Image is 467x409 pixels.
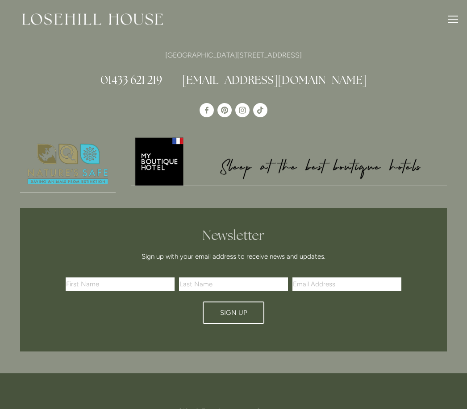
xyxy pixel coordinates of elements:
[182,73,367,87] a: [EMAIL_ADDRESS][DOMAIN_NAME]
[200,103,214,117] a: Losehill House Hotel & Spa
[100,73,162,87] a: 01433 621 219
[69,251,398,262] p: Sign up with your email address to receive news and updates.
[179,277,288,291] input: Last Name
[66,277,175,291] input: First Name
[235,103,250,117] a: Instagram
[20,49,447,61] p: [GEOGRAPHIC_DATA][STREET_ADDRESS]
[22,13,163,25] img: Losehill House
[220,309,247,317] span: Sign Up
[131,136,447,186] img: My Boutique Hotel - Logo
[69,227,398,244] h2: Newsletter
[20,136,116,193] a: Nature's Safe - Logo
[253,103,267,117] a: TikTok
[292,277,401,291] input: Email Address
[20,136,116,192] img: Nature's Safe - Logo
[203,302,264,324] button: Sign Up
[217,103,232,117] a: Pinterest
